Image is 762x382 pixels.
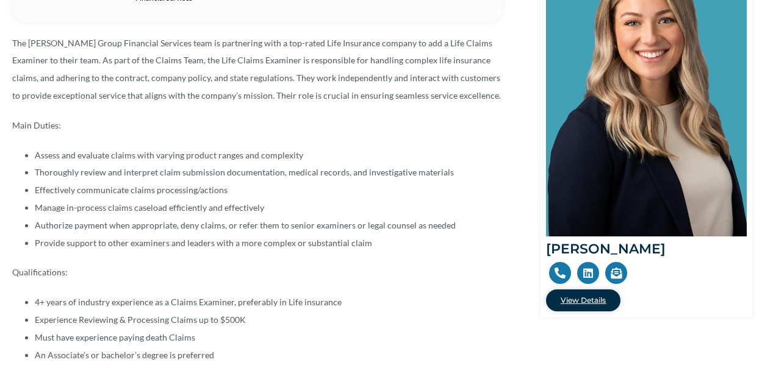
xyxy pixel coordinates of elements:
p: Qualifications: [12,264,503,281]
li: Manage in-process claims caseload efficiently and effectively [35,199,503,217]
p: The [PERSON_NAME] Group Financial Services team is partnering with a top-rated Life Insurance com... [12,35,503,105]
h2: [PERSON_NAME] [546,242,747,256]
li: An Associate’s or bachelor’s degree is preferred [35,347,503,364]
li: 4+ years of industry experience as a Claims Examiner, preferably in Life insurance [35,294,503,311]
span: View Details [561,297,606,304]
li: Experience Reviewing & Processing Claims up to $500K [35,311,503,329]
li: Assess and evaluate claims with varying product ranges and complexity [35,147,503,164]
li: Authorize payment when appropriate, deny claims, or refer them to senior examiners or legal couns... [35,217,503,235]
li: Effectively communicate claims processing/actions [35,182,503,199]
li: Thoroughly review and interpret claim submission documentation, medical records, and investigativ... [35,164,503,182]
a: View Details [546,289,620,311]
li: Provide support to other examiners and leaders with a more complex or substantial claim [35,235,503,252]
p: Main Duties: [12,117,503,135]
li: Must have experience paying death Claims [35,329,503,347]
